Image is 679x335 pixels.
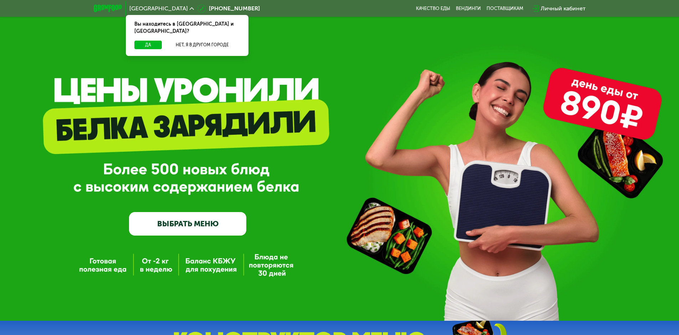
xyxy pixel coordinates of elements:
a: Вендинги [456,6,481,11]
button: Нет, я в другом городе [165,41,240,49]
div: поставщикам [487,6,523,11]
div: Вы находитесь в [GEOGRAPHIC_DATA] и [GEOGRAPHIC_DATA]? [126,15,248,41]
span: [GEOGRAPHIC_DATA] [129,6,188,11]
button: Да [134,41,162,49]
a: ВЫБРАТЬ МЕНЮ [129,212,246,236]
a: [PHONE_NUMBER] [197,4,260,13]
div: Личный кабинет [541,4,586,13]
a: Качество еды [416,6,450,11]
